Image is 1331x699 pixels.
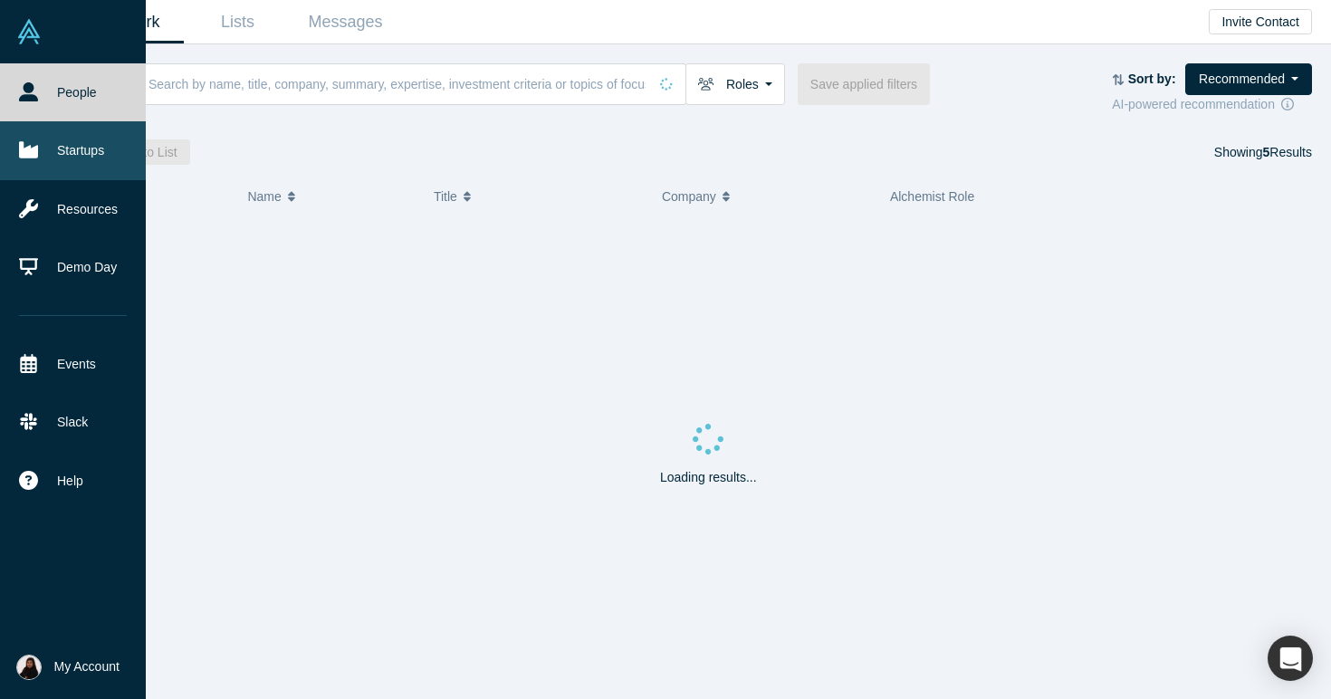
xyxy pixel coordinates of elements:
[1185,63,1312,95] button: Recommended
[147,62,647,105] input: Search by name, title, company, summary, expertise, investment criteria or topics of focus
[662,177,716,215] span: Company
[184,1,292,43] a: Lists
[292,1,399,43] a: Messages
[1214,139,1312,165] div: Showing
[434,177,457,215] span: Title
[434,177,643,215] button: Title
[57,472,83,491] span: Help
[890,189,974,204] span: Alchemist Role
[662,177,871,215] button: Company
[685,63,785,105] button: Roles
[247,177,281,215] span: Name
[16,19,42,44] img: Alchemist Vault Logo
[1128,72,1176,86] strong: Sort by:
[798,63,930,105] button: Save applied filters
[105,139,190,165] button: Add to List
[1263,145,1270,159] strong: 5
[54,657,120,676] span: My Account
[1263,145,1312,159] span: Results
[247,177,415,215] button: Name
[660,468,757,487] p: Loading results...
[1112,95,1312,114] div: AI-powered recommendation
[16,655,120,680] button: My Account
[1209,9,1312,34] button: Invite Contact
[16,655,42,680] img: Jayashree Dutta's Account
